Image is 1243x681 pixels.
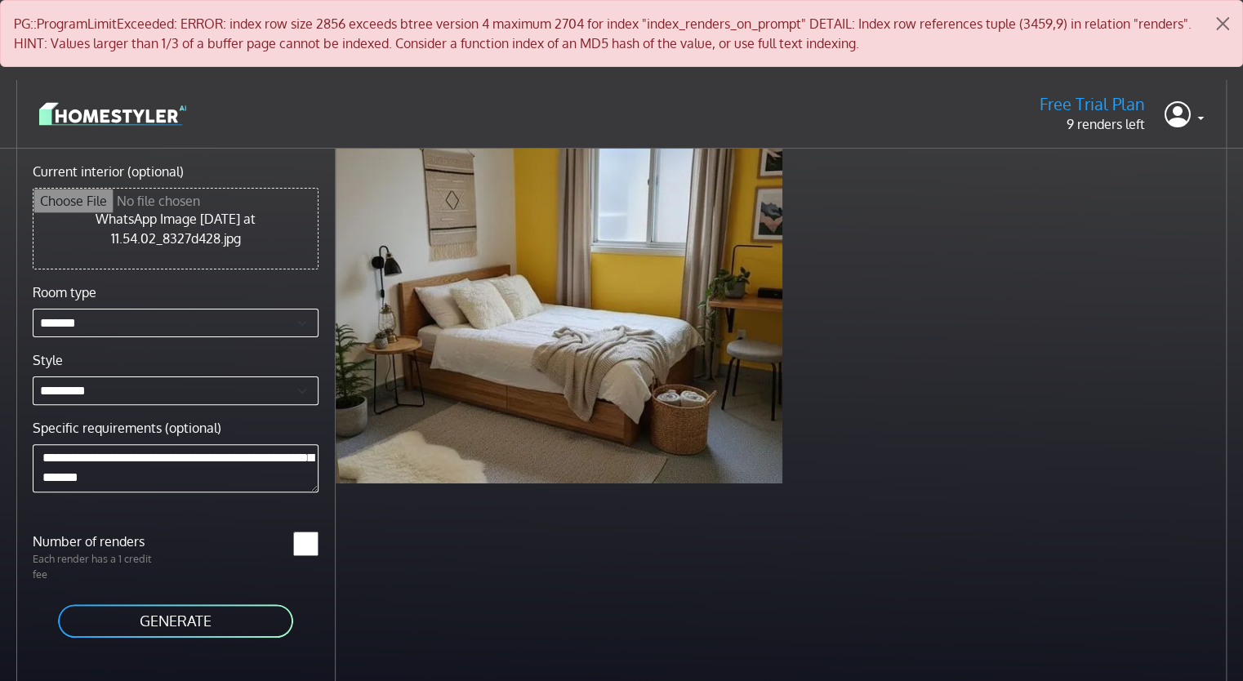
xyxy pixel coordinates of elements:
label: Current interior (optional) [33,162,184,181]
button: Close [1203,1,1242,47]
label: Specific requirements (optional) [33,418,221,438]
label: Room type [33,283,96,302]
button: GENERATE [56,603,295,639]
img: logo-3de290ba35641baa71223ecac5eacb59cb85b4c7fdf211dc9aaecaaee71ea2f8.svg [39,100,186,128]
p: 9 renders left [1040,114,1145,134]
p: Each render has a 1 credit fee [23,551,176,582]
h5: Free Trial Plan [1040,94,1145,114]
label: Style [33,350,63,370]
label: Number of renders [23,532,176,551]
